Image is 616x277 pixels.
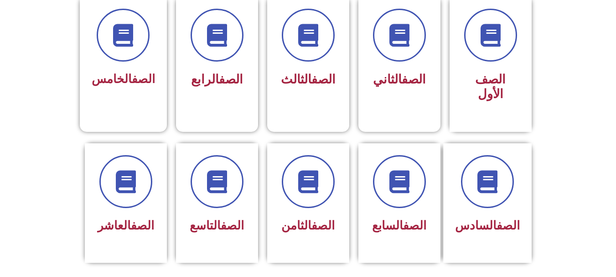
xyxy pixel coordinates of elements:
[311,72,336,87] a: الصف
[281,219,335,232] span: الثامن
[497,219,520,232] a: الصف
[372,219,426,232] span: السابع
[98,219,154,232] span: العاشر
[219,72,243,87] a: الصف
[92,72,155,86] span: الخامس
[455,219,520,232] span: السادس
[402,72,426,87] a: الصف
[221,219,244,232] a: الصف
[191,72,243,87] span: الرابع
[132,72,155,86] a: الصف
[281,72,336,87] span: الثالث
[311,219,335,232] a: الصف
[190,219,244,232] span: التاسع
[373,72,426,87] span: الثاني
[403,219,426,232] a: الصف
[475,72,506,101] span: الصف الأول
[131,219,154,232] a: الصف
